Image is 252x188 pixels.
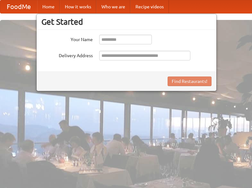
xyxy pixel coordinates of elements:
[0,0,37,13] a: FoodMe
[96,0,130,13] a: Who we are
[37,0,60,13] a: Home
[41,17,212,27] h3: Get Started
[41,51,93,59] label: Delivery Address
[41,35,93,43] label: Your Name
[130,0,169,13] a: Recipe videos
[168,76,212,86] button: Find Restaurants!
[60,0,96,13] a: How it works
